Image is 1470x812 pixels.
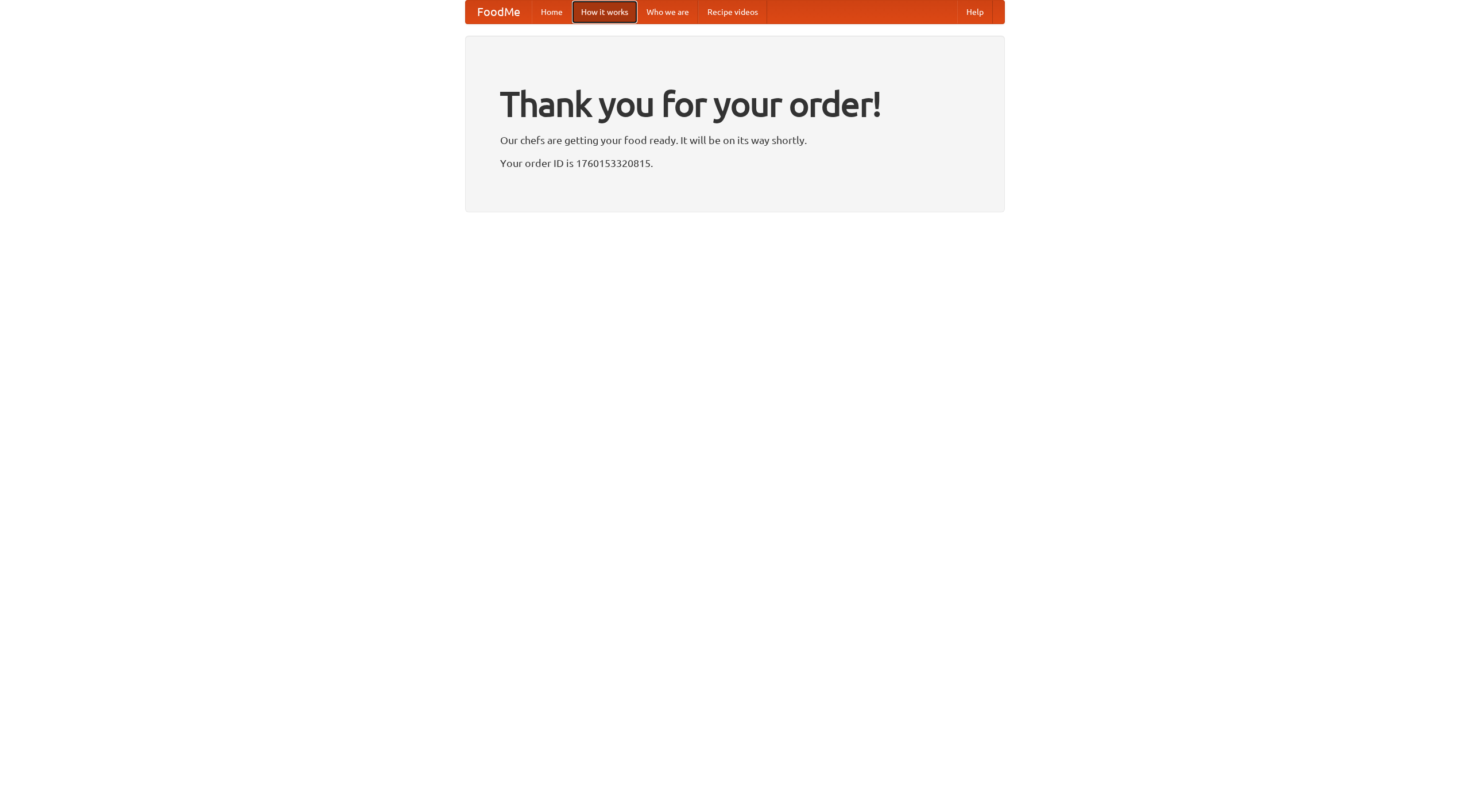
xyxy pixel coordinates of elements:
[572,1,637,24] a: How it works
[532,1,572,24] a: Home
[957,1,993,24] a: Help
[500,131,970,149] p: Our chefs are getting your food ready. It will be on its way shortly.
[500,76,970,131] h1: Thank you for your order!
[500,154,970,172] p: Your order ID is 1760153320815.
[698,1,767,24] a: Recipe videos
[466,1,532,24] a: FoodMe
[637,1,698,24] a: Who we are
